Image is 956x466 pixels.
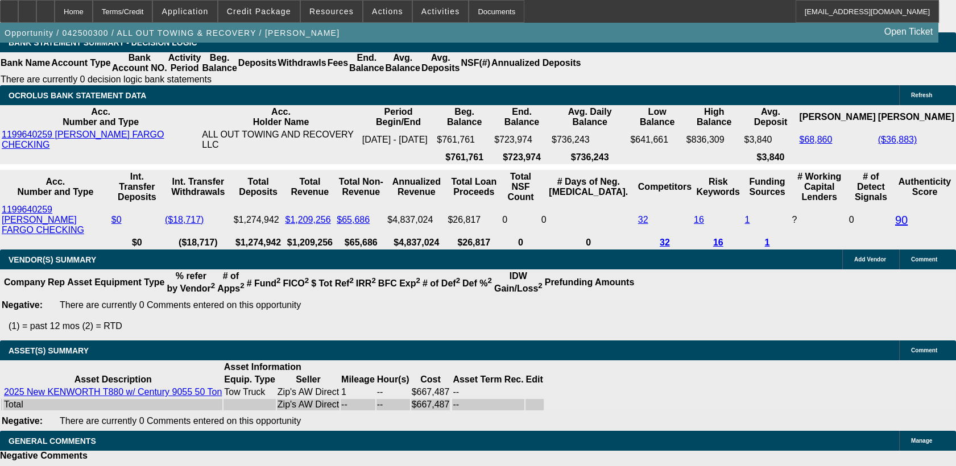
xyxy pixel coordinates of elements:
th: Fees [327,52,349,74]
span: Credit Package [227,7,291,16]
b: Seller [296,375,321,384]
button: Activities [413,1,469,22]
b: Asset Equipment Type [67,277,164,287]
th: Equip. Type [224,374,275,385]
a: 1 [765,238,770,247]
td: $1,274,942 [233,204,284,236]
b: Asset Term Rec. [453,375,523,384]
a: 2025 New KENWORTH T880 w/ Century 9055 50 Ton [4,387,222,397]
b: Company [4,277,45,287]
a: ($36,883) [878,135,917,144]
th: $736,243 [551,152,628,163]
a: 16 [694,215,704,224]
sup: 2 [487,276,491,285]
a: 1199640259 [PERSON_NAME] FARGO CHECKING [2,130,164,149]
th: Sum of the Total NSF Count and Total Overdraft Fee Count from Ocrolus [502,171,540,203]
a: 32 [638,215,648,224]
th: Withdrawls [277,52,326,74]
span: Opportunity / 042500300 / ALL OUT TOWING & RECOVERY / [PERSON_NAME] [5,28,340,38]
td: -- [376,399,410,410]
b: BFC Exp [378,278,420,288]
a: $1,209,256 [285,215,331,224]
th: Beg. Balance [201,52,237,74]
th: Low Balance [630,106,684,128]
th: Avg. Deposits [421,52,461,74]
th: $761,761 [436,152,493,163]
th: [PERSON_NAME] [878,106,955,128]
button: Actions [363,1,412,22]
td: $723,974 [494,129,550,151]
td: Tow Truck [224,386,275,398]
th: Activity Period [168,52,202,74]
td: $667,487 [411,399,450,410]
span: ASSET(S) SUMMARY [9,346,89,355]
th: Competitors [638,171,692,203]
th: $0 [111,237,163,248]
td: 1 [341,386,375,398]
th: $1,274,942 [233,237,284,248]
sup: 2 [211,281,215,290]
b: # of Def [423,278,460,288]
td: $641,661 [630,129,684,151]
sup: 2 [416,276,420,285]
b: Hour(s) [377,375,409,384]
b: IRR [356,278,376,288]
a: ($18,717) [165,215,204,224]
th: $723,974 [494,152,550,163]
b: Negative: [2,416,43,426]
th: # of Detect Signals [849,171,893,203]
sup: 2 [349,276,353,285]
td: $667,487 [411,386,450,398]
a: 1199640259 [PERSON_NAME] FARGO CHECKING [2,205,84,235]
span: OCROLUS BANK STATEMENT DATA [9,91,146,100]
td: 0 [849,204,893,236]
th: Total Revenue [285,171,336,203]
th: # Days of Neg. [MEDICAL_DATA]. [541,171,636,203]
th: Annualized Deposits [491,52,581,74]
a: 32 [660,238,670,247]
th: 0 [541,237,636,248]
b: Mileage [341,375,375,384]
th: 0 [502,237,540,248]
th: Account Type [51,52,111,74]
button: Credit Package [218,1,300,22]
a: 16 [713,238,723,247]
td: Zip's AW Direct [277,399,340,410]
td: 0 [541,204,636,236]
sup: 2 [276,276,280,285]
th: $1,209,256 [285,237,336,248]
span: Application [162,7,208,16]
th: Authenticity Score [895,171,955,203]
span: There are currently 0 Comments entered on this opportunity [60,300,301,310]
b: % refer by Vendor [167,271,215,293]
span: Resources [309,7,354,16]
td: $26,817 [447,204,500,236]
td: 0 [502,204,540,236]
td: [DATE] - [DATE] [362,129,436,151]
p: (1) = past 12 mos (2) = RTD [9,321,956,331]
th: NSF(#) [460,52,491,74]
span: Refresh [911,92,932,98]
th: Risk Keywords [693,171,743,203]
b: Rep [48,277,65,287]
b: Def % [462,278,492,288]
a: $68,860 [799,135,832,144]
th: End. Balance [349,52,384,74]
td: -- [341,399,375,410]
b: Prefunding Amounts [545,277,635,287]
sup: 2 [371,276,375,285]
b: $ Tot Ref [311,278,354,288]
b: Negative: [2,300,43,310]
span: Activities [421,7,460,16]
th: High Balance [686,106,743,128]
sup: 2 [456,276,460,285]
div: Total [4,400,222,410]
th: $3,840 [743,152,797,163]
th: Avg. Balance [384,52,420,74]
th: Acc. Number and Type [1,106,200,128]
a: $65,686 [337,215,370,224]
td: ALL OUT TOWING AND RECOVERY LLC [201,129,361,151]
b: IDW Gain/Loss [494,271,543,293]
a: Open Ticket [880,22,937,41]
a: $0 [111,215,122,224]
